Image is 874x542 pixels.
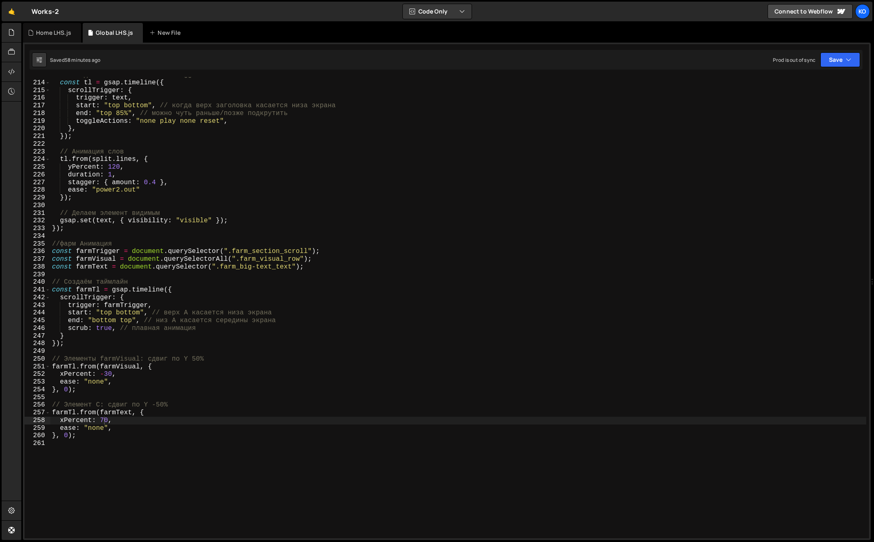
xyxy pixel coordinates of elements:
div: 241 [25,286,50,294]
div: 225 [25,163,50,171]
div: 227 [25,179,50,187]
div: 236 [25,248,50,255]
div: Home LHS.js [36,29,71,37]
div: Global LHS.js [96,29,133,37]
div: 249 [25,348,50,355]
button: Save [820,52,860,67]
button: Code Only [403,4,472,19]
div: 232 [25,217,50,225]
div: 258 [25,417,50,425]
div: 226 [25,171,50,179]
div: 58 minutes ago [65,56,100,63]
div: New File [149,29,184,37]
div: 245 [25,317,50,325]
div: 221 [25,133,50,140]
div: 234 [25,233,50,240]
div: 255 [25,394,50,402]
div: 230 [25,202,50,210]
div: 248 [25,340,50,348]
div: 239 [25,271,50,279]
div: 218 [25,110,50,117]
div: 220 [25,125,50,133]
div: 238 [25,263,50,271]
div: 257 [25,409,50,417]
div: 228 [25,186,50,194]
div: 246 [25,325,50,332]
a: 🤙 [2,2,22,21]
div: 217 [25,102,50,110]
div: 260 [25,432,50,440]
div: 224 [25,156,50,163]
div: 243 [25,302,50,309]
div: 233 [25,225,50,233]
div: 259 [25,425,50,432]
div: 216 [25,94,50,102]
div: 223 [25,148,50,156]
div: 252 [25,370,50,378]
div: 240 [25,278,50,286]
div: 235 [25,240,50,248]
div: 215 [25,87,50,95]
div: 244 [25,309,50,317]
div: 231 [25,210,50,217]
div: 250 [25,355,50,363]
div: Prod is out of sync [773,56,815,63]
div: Saved [50,56,100,63]
a: Connect to Webflow [768,4,853,19]
div: 222 [25,140,50,148]
div: Works-2 [32,7,59,16]
div: 254 [25,386,50,394]
div: 261 [25,440,50,447]
div: 251 [25,363,50,371]
div: 214 [25,79,50,87]
a: Ko [855,4,870,19]
div: 229 [25,194,50,202]
div: 247 [25,332,50,340]
div: 256 [25,401,50,409]
div: 237 [25,255,50,263]
div: 242 [25,294,50,302]
div: 253 [25,378,50,386]
div: 219 [25,117,50,125]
